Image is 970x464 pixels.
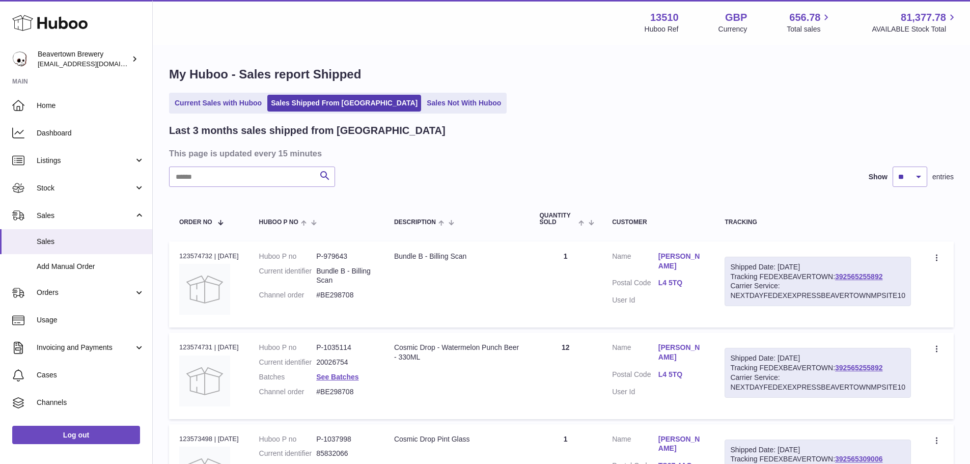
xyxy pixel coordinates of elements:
dt: Name [612,434,658,456]
dd: #BE298708 [316,290,374,300]
a: 392565255892 [835,272,882,281]
span: Quantity Sold [539,212,575,226]
div: Tracking [725,219,911,226]
dt: Channel order [259,290,317,300]
span: Usage [37,315,145,325]
label: Show [869,172,888,182]
strong: GBP [725,11,747,24]
div: Tracking FEDEXBEAVERTOWN: [725,348,911,398]
a: [PERSON_NAME] [658,434,705,454]
a: Sales Shipped From [GEOGRAPHIC_DATA] [267,95,421,112]
dd: #BE298708 [316,387,374,397]
div: Tracking FEDEXBEAVERTOWN: [725,257,911,307]
dt: Batches [259,372,317,382]
img: internalAdmin-13510@internal.huboo.com [12,51,27,67]
dt: Current identifier [259,449,317,458]
span: Add Manual Order [37,262,145,271]
a: 656.78 Total sales [787,11,832,34]
a: L4 5TQ [658,370,705,379]
span: Stock [37,183,134,193]
div: Bundle B - Billing Scan [394,252,519,261]
div: Currency [718,24,747,34]
div: 123574732 | [DATE] [179,252,239,261]
span: Sales [37,237,145,247]
div: Shipped Date: [DATE] [730,353,905,363]
span: Dashboard [37,128,145,138]
span: entries [932,172,954,182]
dt: Name [612,343,658,365]
div: Carrier Service: NEXTDAYFEDEXEXPRESSBEAVERTOWNMPSITE10 [730,281,905,301]
div: Customer [612,219,704,226]
dd: P-1037998 [316,434,374,444]
a: See Batches [316,373,358,381]
dt: Huboo P no [259,434,317,444]
dt: Channel order [259,387,317,397]
div: Beavertown Brewery [38,49,129,69]
span: Orders [37,288,134,297]
div: Shipped Date: [DATE] [730,445,905,455]
span: Listings [37,156,134,166]
span: Cases [37,370,145,380]
span: 656.78 [789,11,820,24]
img: no-photo.jpg [179,356,230,406]
div: 123573498 | [DATE] [179,434,239,444]
dt: User Id [612,387,658,397]
span: Channels [37,398,145,407]
div: Shipped Date: [DATE] [730,262,905,272]
span: 81,377.78 [901,11,946,24]
a: 392565309006 [835,455,882,463]
div: 123574731 | [DATE] [179,343,239,352]
a: [PERSON_NAME] [658,343,705,362]
strong: 13510 [650,11,679,24]
dt: Huboo P no [259,252,317,261]
span: Total sales [787,24,832,34]
dt: Current identifier [259,266,317,286]
td: 1 [529,241,602,327]
dt: User Id [612,295,658,305]
span: Description [394,219,436,226]
span: [EMAIL_ADDRESS][DOMAIN_NAME] [38,60,150,68]
h3: This page is updated every 15 minutes [169,148,951,159]
span: Sales [37,211,134,221]
dd: Bundle B - Billing Scan [316,266,374,286]
h1: My Huboo - Sales report Shipped [169,66,954,83]
span: Home [37,101,145,111]
span: Invoicing and Payments [37,343,134,352]
dd: 20026754 [316,358,374,367]
dd: P-979643 [316,252,374,261]
a: L4 5TQ [658,278,705,288]
a: Sales Not With Huboo [423,95,505,112]
a: 392565255892 [835,364,882,372]
a: [PERSON_NAME] [658,252,705,271]
dd: P-1035114 [316,343,374,352]
td: 12 [529,333,602,419]
div: Cosmic Drop - Watermelon Punch Beer - 330ML [394,343,519,362]
a: Log out [12,426,140,444]
a: 81,377.78 AVAILABLE Stock Total [872,11,958,34]
span: AVAILABLE Stock Total [872,24,958,34]
span: Huboo P no [259,219,298,226]
dt: Huboo P no [259,343,317,352]
div: Carrier Service: NEXTDAYFEDEXEXPRESSBEAVERTOWNMPSITE10 [730,373,905,392]
dt: Name [612,252,658,274]
a: Current Sales with Huboo [171,95,265,112]
dt: Postal Code [612,370,658,382]
dd: 85832066 [316,449,374,458]
dt: Postal Code [612,278,658,290]
div: Huboo Ref [645,24,679,34]
div: Cosmic Drop Pint Glass [394,434,519,444]
span: Order No [179,219,212,226]
h2: Last 3 months sales shipped from [GEOGRAPHIC_DATA] [169,124,446,138]
dt: Current identifier [259,358,317,367]
img: no-photo.jpg [179,264,230,315]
